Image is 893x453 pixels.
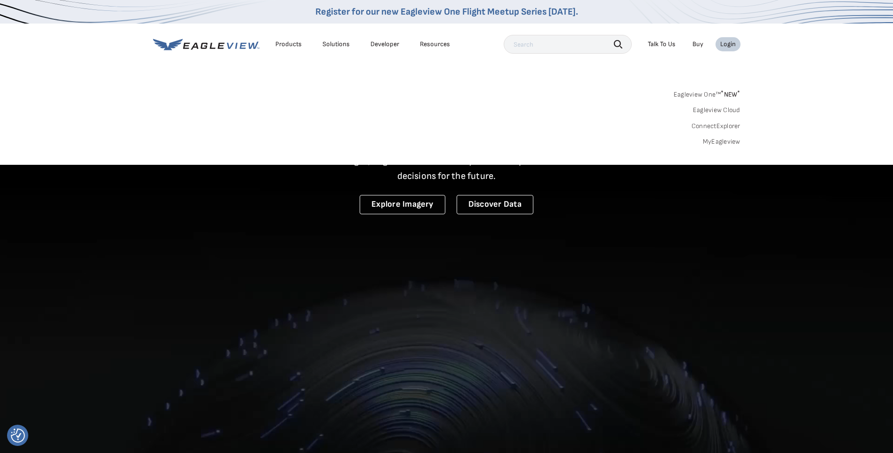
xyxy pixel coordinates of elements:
span: NEW [721,90,740,98]
input: Search [504,35,632,54]
div: Resources [420,40,450,49]
a: Developer [370,40,399,49]
a: Discover Data [457,195,533,214]
a: Buy [692,40,703,49]
a: MyEagleview [703,138,740,146]
a: Register for our new Eagleview One Flight Meetup Series [DATE]. [315,6,578,17]
a: Eagleview One™*NEW* [674,88,740,98]
div: Solutions [322,40,350,49]
a: Explore Imagery [360,195,445,214]
div: Talk To Us [648,40,676,49]
div: Products [275,40,302,49]
button: Consent Preferences [11,429,25,443]
div: Login [720,40,736,49]
img: Revisit consent button [11,429,25,443]
a: ConnectExplorer [692,122,740,130]
a: Eagleview Cloud [693,106,740,114]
